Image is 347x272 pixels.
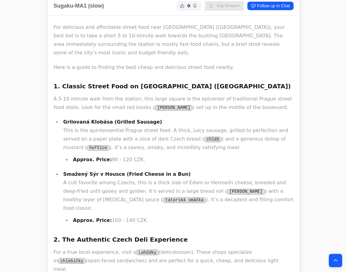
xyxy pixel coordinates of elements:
strong: Smažený Sýr v Housce (Fried Cheese in a Bun) [63,171,191,177]
li: 100 - 140 CZK. [71,216,294,225]
code: chlebíčky [58,258,86,263]
button: Back to top [329,254,342,267]
li: 90 - 120 CZK. [71,155,294,164]
code: tatarská omáčka [163,197,206,203]
strong: Approx. Price: [73,157,112,162]
code: chléb [204,137,222,142]
button: Helpful [179,2,186,9]
code: [PERSON_NAME] [155,105,193,110]
h3: 1. Classic Street Food on [GEOGRAPHIC_DATA] ([GEOGRAPHIC_DATA]) [53,81,294,91]
p: For delicious and affordable street food near [GEOGRAPHIC_DATA] ([GEOGRAPHIC_DATA]), your best be... [53,23,294,57]
button: Not Helpful [191,2,199,9]
h3: 2. The Authentic Czech Deli Experience [53,234,294,244]
a: Follow up in Chat [247,2,294,10]
p: A cult favorite among Czechs, this is a thick slab of Edam or Hermelín cheese, breaded and deep-f... [63,170,294,212]
p: Here is a guide to finding the best cheap and delicious street food nearby. [53,63,294,72]
h2: Sugaku-MA1 (slow) [53,2,104,10]
strong: Grilovaná Klobása (Grilled Sausage) [63,119,162,125]
code: Lahůdky [136,250,159,255]
code: [PERSON_NAME] [227,189,265,194]
strong: Approx. Price: [73,217,112,223]
span: 0 [187,3,190,9]
code: hořčice [87,145,110,151]
p: This is the quintessential Prague street food. A thick, juicy sausage, grilled to perfection and ... [63,118,294,152]
p: A 5-10 minute walk from the station, this large square is the epicenter of traditional Prague str... [53,95,294,112]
